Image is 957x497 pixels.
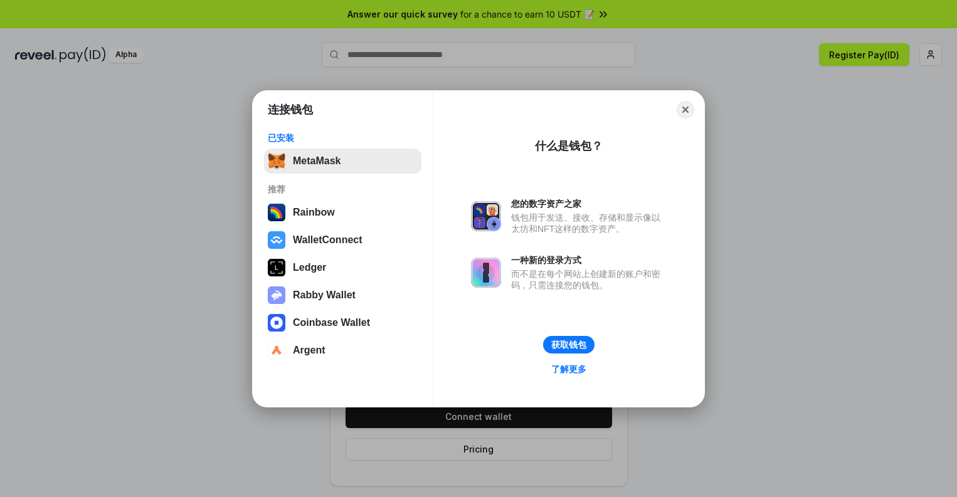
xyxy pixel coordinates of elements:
img: svg+xml,%3Csvg%20xmlns%3D%22http%3A%2F%2Fwww.w3.org%2F2000%2Fsvg%22%20fill%3D%22none%22%20viewBox... [471,201,501,231]
button: WalletConnect [264,228,421,253]
div: 您的数字资产之家 [511,198,667,209]
div: MetaMask [293,155,341,167]
div: Rabby Wallet [293,290,356,301]
button: Rainbow [264,200,421,225]
h1: 连接钱包 [268,102,313,117]
div: 钱包用于发送、接收、存储和显示像以太坊和NFT这样的数字资产。 [511,212,667,234]
img: svg+xml,%3Csvg%20width%3D%2228%22%20height%3D%2228%22%20viewBox%3D%220%200%2028%2028%22%20fill%3D... [268,314,285,332]
button: MetaMask [264,149,421,174]
button: Coinbase Wallet [264,310,421,335]
a: 了解更多 [544,361,594,377]
button: 获取钱包 [543,336,595,353]
img: svg+xml,%3Csvg%20xmlns%3D%22http%3A%2F%2Fwww.w3.org%2F2000%2Fsvg%22%20width%3D%2228%22%20height%3... [268,259,285,276]
div: 而不是在每个网站上创建新的账户和密码，只需连接您的钱包。 [511,268,667,291]
img: svg+xml,%3Csvg%20fill%3D%22none%22%20height%3D%2233%22%20viewBox%3D%220%200%2035%2033%22%20width%... [268,152,285,170]
div: WalletConnect [293,234,362,246]
img: svg+xml,%3Csvg%20width%3D%22120%22%20height%3D%22120%22%20viewBox%3D%220%200%20120%20120%22%20fil... [268,204,285,221]
div: Argent [293,345,325,356]
div: 了解更多 [551,364,586,375]
img: svg+xml,%3Csvg%20xmlns%3D%22http%3A%2F%2Fwww.w3.org%2F2000%2Fsvg%22%20fill%3D%22none%22%20viewBox... [471,258,501,288]
button: Argent [264,338,421,363]
div: 获取钱包 [551,339,586,350]
div: 已安装 [268,132,418,144]
button: Ledger [264,255,421,280]
div: 一种新的登录方式 [511,254,667,266]
div: Coinbase Wallet [293,317,370,328]
button: Close [677,101,694,118]
img: svg+xml,%3Csvg%20xmlns%3D%22http%3A%2F%2Fwww.w3.org%2F2000%2Fsvg%22%20fill%3D%22none%22%20viewBox... [268,286,285,304]
img: svg+xml,%3Csvg%20width%3D%2228%22%20height%3D%2228%22%20viewBox%3D%220%200%2028%2028%22%20fill%3D... [268,342,285,359]
img: svg+xml,%3Csvg%20width%3D%2228%22%20height%3D%2228%22%20viewBox%3D%220%200%2028%2028%22%20fill%3D... [268,231,285,249]
button: Rabby Wallet [264,283,421,308]
div: 推荐 [268,184,418,195]
div: Rainbow [293,207,335,218]
div: Ledger [293,262,326,273]
div: 什么是钱包？ [535,139,603,154]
